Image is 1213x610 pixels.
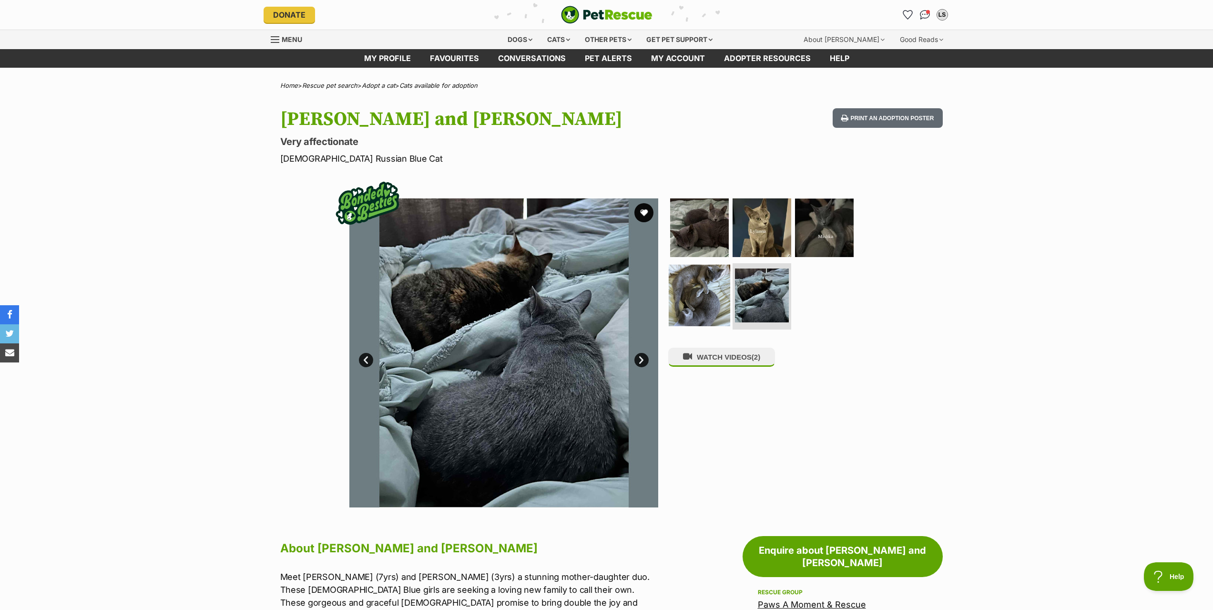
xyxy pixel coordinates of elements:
h2: About [PERSON_NAME] and [PERSON_NAME] [280,538,674,559]
h1: [PERSON_NAME] and [PERSON_NAME] [280,108,683,130]
ul: Account quick links [900,7,950,22]
div: Get pet support [640,30,719,49]
a: Paws A Moment & Rescue [758,600,866,610]
img: Photo of Lylanna And Mishka [795,198,854,257]
button: Print an adoption poster [833,108,942,128]
img: Photo of Lylanna And Mishka [669,264,730,326]
img: bonded besties [329,165,406,241]
button: WATCH VIDEOS(2) [668,348,775,366]
a: Adopter resources [714,49,820,68]
a: PetRescue [561,6,652,24]
div: Dogs [501,30,539,49]
a: Home [280,82,298,89]
div: > > > [256,82,957,89]
a: Menu [271,30,309,47]
iframe: Help Scout Beacon - Open [1144,562,1194,591]
div: Other pets [578,30,638,49]
a: Rescue pet search [302,82,357,89]
a: Favourites [420,49,489,68]
a: Pet alerts [575,49,642,68]
a: Conversations [917,7,933,22]
button: My account [935,7,950,22]
a: Enquire about [PERSON_NAME] and [PERSON_NAME] [743,536,943,577]
img: Photo of Lylanna And Mishka [735,269,789,322]
div: Good Reads [893,30,950,49]
a: Prev [359,353,373,367]
p: [DEMOGRAPHIC_DATA] Russian Blue Cat [280,152,683,165]
img: Photo of Lylanna And Mishka [733,198,791,257]
div: About [PERSON_NAME] [797,30,891,49]
a: Next [634,353,649,367]
a: conversations [489,49,575,68]
div: Rescue group [758,589,928,596]
span: Menu [282,35,302,43]
img: Photo of Lylanna And Mishka [670,198,729,257]
img: chat-41dd97257d64d25036548639549fe6c8038ab92f7586957e7f3b1b290dea8141.svg [920,10,930,20]
a: Favourites [900,7,916,22]
p: Very affectionate [280,135,683,148]
button: favourite [634,203,653,222]
a: Cats available for adoption [399,82,478,89]
div: LS [938,10,947,20]
img: Photo of Lylanna And Mishka [349,198,658,507]
img: logo-cat-932fe2b9b8326f06289b0f2fb663e598f794de774fb13d1741a6617ecf9a85b4.svg [561,6,652,24]
a: Donate [264,7,315,23]
span: (2) [752,353,760,361]
a: Adopt a cat [362,82,395,89]
a: Help [820,49,859,68]
a: My account [642,49,714,68]
div: Cats [540,30,577,49]
a: My profile [355,49,420,68]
